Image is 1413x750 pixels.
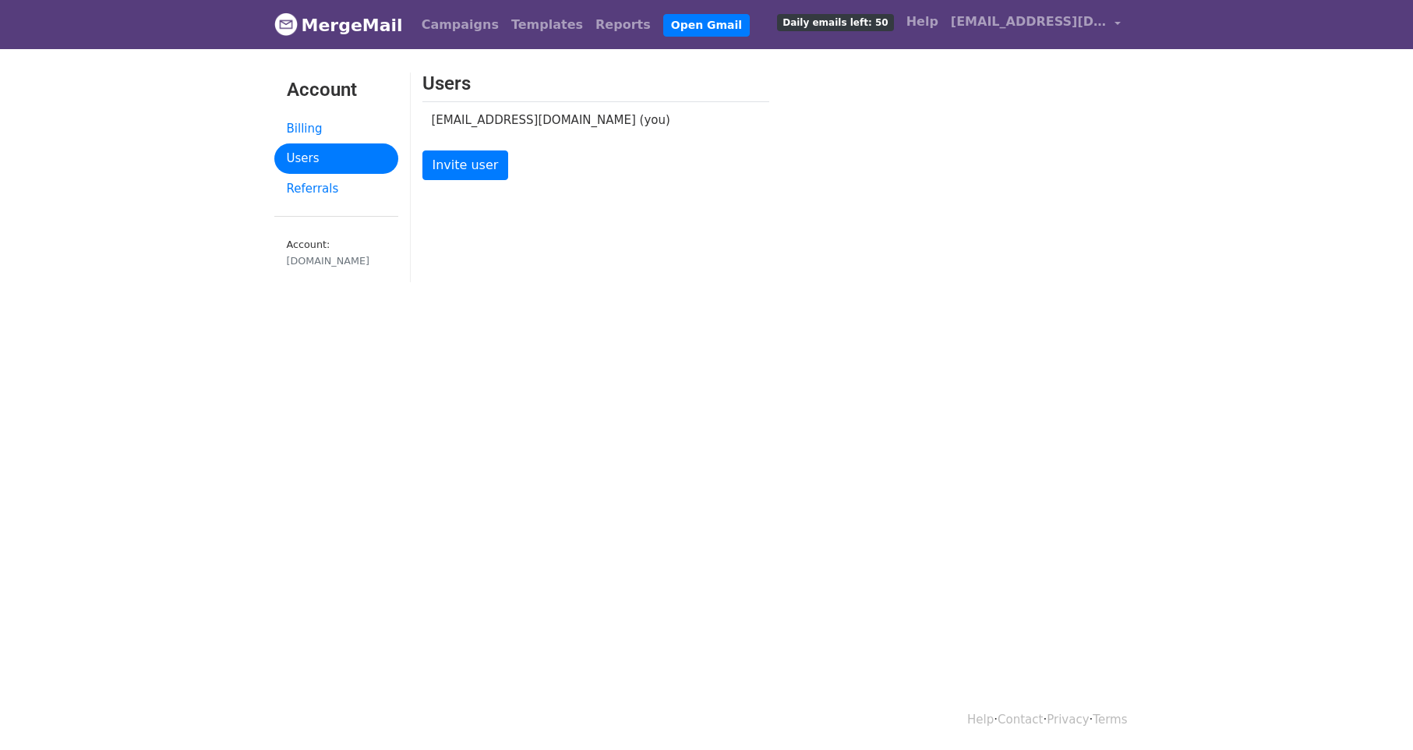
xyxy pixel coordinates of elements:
a: Privacy [1047,713,1089,727]
span: [EMAIL_ADDRESS][DOMAIN_NAME] [951,12,1107,31]
a: Daily emails left: 50 [771,6,899,37]
a: Billing [274,114,398,144]
td: [EMAIL_ADDRESS][DOMAIN_NAME] (you) [422,101,746,138]
h3: Account [287,79,386,101]
a: Open Gmail [663,14,750,37]
h3: Users [422,73,769,95]
a: MergeMail [274,9,403,41]
a: Users [274,143,398,174]
a: Referrals [274,174,398,204]
small: Account: [287,239,386,268]
a: Templates [505,9,589,41]
img: MergeMail logo [274,12,298,36]
a: Help [900,6,945,37]
a: Reports [589,9,657,41]
a: Contact [998,713,1043,727]
a: [EMAIL_ADDRESS][DOMAIN_NAME] [945,6,1127,43]
a: Invite user [422,150,509,180]
a: Terms [1093,713,1127,727]
span: Daily emails left: 50 [777,14,893,31]
a: Campaigns [415,9,505,41]
div: [DOMAIN_NAME] [287,253,386,268]
a: Help [967,713,994,727]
